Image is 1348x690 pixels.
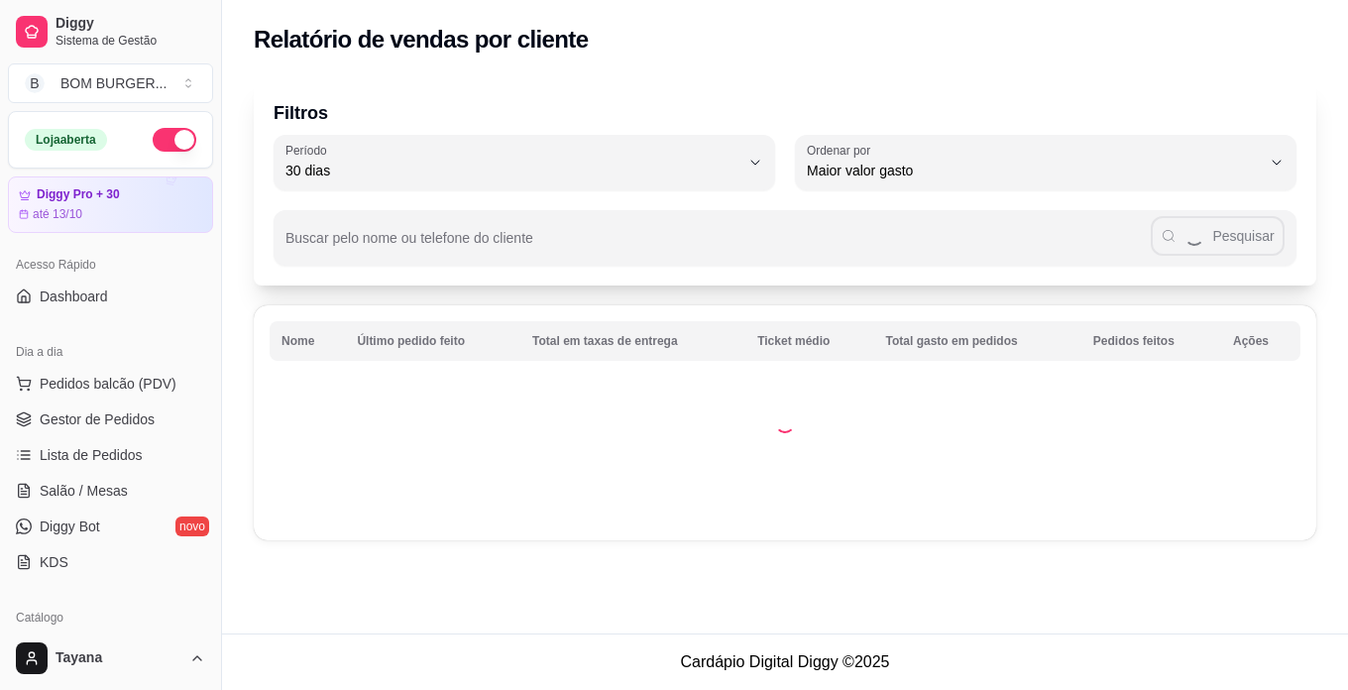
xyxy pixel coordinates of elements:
span: Dashboard [40,287,108,306]
span: Pedidos balcão (PDV) [40,374,176,394]
input: Buscar pelo nome ou telefone do cliente [285,236,1151,256]
button: Alterar Status [153,128,196,152]
span: B [25,73,45,93]
label: Ordenar por [807,142,877,159]
button: Select a team [8,63,213,103]
div: Loading [775,413,795,433]
span: Sistema de Gestão [56,33,205,49]
article: Diggy Pro + 30 [37,187,120,202]
span: Gestor de Pedidos [40,409,155,429]
span: Lista de Pedidos [40,445,143,465]
h2: Relatório de vendas por cliente [254,24,589,56]
span: KDS [40,552,68,572]
span: Tayana [56,649,181,667]
a: Diggy Pro + 30até 13/10 [8,176,213,233]
label: Período [285,142,333,159]
span: Maior valor gasto [807,161,1261,180]
span: Salão / Mesas [40,481,128,501]
a: KDS [8,546,213,578]
a: Lista de Pedidos [8,439,213,471]
button: Pedidos balcão (PDV) [8,368,213,400]
span: Diggy Bot [40,517,100,536]
div: Acesso Rápido [8,249,213,281]
a: Dashboard [8,281,213,312]
article: até 13/10 [33,206,82,222]
div: Loja aberta [25,129,107,151]
a: Diggy Botnovo [8,511,213,542]
a: DiggySistema de Gestão [8,8,213,56]
span: Diggy [56,15,205,33]
div: Dia a dia [8,336,213,368]
a: Gestor de Pedidos [8,403,213,435]
button: Período30 dias [274,135,775,190]
div: Catálogo [8,602,213,633]
button: Tayana [8,634,213,682]
a: Salão / Mesas [8,475,213,507]
footer: Cardápio Digital Diggy © 2025 [222,633,1348,690]
div: BOM BURGER ... [60,73,167,93]
p: Filtros [274,99,1296,127]
span: 30 dias [285,161,739,180]
button: Ordenar porMaior valor gasto [795,135,1296,190]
